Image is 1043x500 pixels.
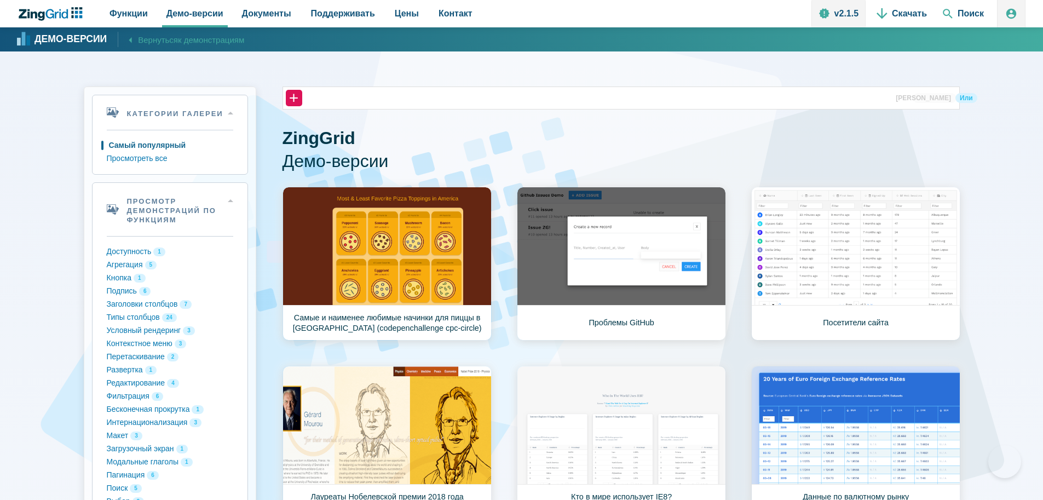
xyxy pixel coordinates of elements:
font: Демо-версии [34,33,107,44]
a: Самые и наименее любимые начинки для пиццы в [GEOGRAPHIC_DATA] (codepenchallenge cpc-circle) [283,187,492,341]
button: Доступность 1 [107,245,233,258]
font: Демо-версии [166,9,223,18]
button: Макет 3 [107,429,233,442]
button: + [286,90,302,106]
button: Пагинация 6 [107,469,233,482]
button: Перетаскивание 2 [107,350,233,364]
button: Типы столбцов 24 [107,311,233,324]
button: Заголовки столбцов 7 [107,298,233,311]
font: [PERSON_NAME] [896,94,951,102]
button: [PERSON_NAME] [891,93,955,103]
button: Развертка 1 [107,364,233,377]
a: Посетители сайта [751,187,960,341]
font: Категории галереи [127,110,223,118]
button: Редактирование 4 [107,377,233,390]
button: Интернационализация 3 [107,416,233,429]
button: Фильтрация 6 [107,390,233,403]
button: Модальные глаголы 1 [107,456,233,469]
font: Вернуться [138,35,178,44]
button: Загрузочный экран 1 [107,442,233,456]
button: Кнопка 1 [107,272,233,285]
a: Проблемы GitHub [517,187,726,341]
font: к демонстрациям [178,35,244,44]
font: Просмотр демонстраций по функциям [127,197,216,224]
font: Функции [110,9,148,18]
a: Демо-версии [19,31,107,48]
iframe: Toggle Customer Support [988,445,1021,478]
button: Просмотреть все [107,152,233,165]
font: + [289,89,299,107]
font: Контакт [439,9,472,18]
font: Или [960,94,973,102]
button: Контекстное меню 3 [107,337,233,350]
font: Демо-версии [283,151,389,171]
a: Логотип ZingChart. Нажмите, чтобы вернуться на главную страницу. [18,7,88,21]
button: Условный рендеринг 3 [107,324,233,337]
button: Подпись 6 [107,285,233,298]
a: Вернутьсяк демонстрациям [118,32,244,47]
font: ZingGrid [283,128,355,148]
button: Или [955,93,977,103]
button: Агрегация 5 [107,258,233,272]
font: Документы [242,9,291,18]
summary: Категории галереи [93,95,247,130]
button: Самый популярный [107,139,233,152]
summary: Просмотр демонстраций по функциям [93,183,247,236]
button: Бесконечная прокрутка 1 [107,403,233,416]
font: Поддерживать [311,9,375,18]
font: Цены [395,9,419,18]
button: Поиск 5 [107,482,233,495]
